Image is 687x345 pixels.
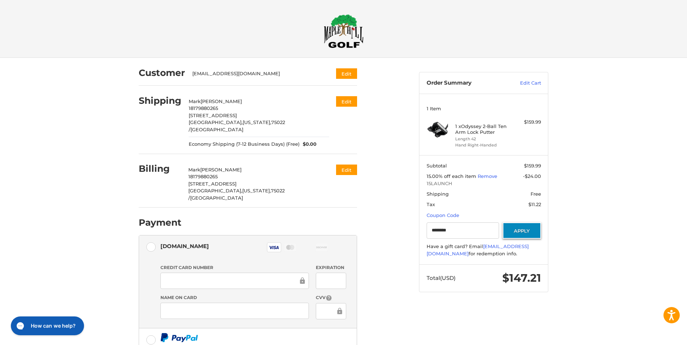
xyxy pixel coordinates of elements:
[189,119,243,125] span: [GEOGRAPHIC_DATA],
[427,80,504,87] h3: Order Summary
[316,264,346,271] label: Expiration
[242,188,271,193] span: [US_STATE],
[189,119,285,132] span: 75022 /
[528,201,541,207] span: $11.22
[139,217,181,228] h2: Payment
[502,271,541,285] span: $147.21
[427,243,541,257] div: Have a gift card? Email for redemption info.
[427,243,529,256] a: [EMAIL_ADDRESS][DOMAIN_NAME]
[160,333,198,342] img: PayPal icon
[139,163,181,174] h2: Billing
[192,70,322,77] div: [EMAIL_ADDRESS][DOMAIN_NAME]
[427,173,478,179] span: 15.00% off each item
[504,80,541,87] a: Edit Cart
[190,127,243,132] span: [GEOGRAPHIC_DATA]
[188,181,236,187] span: [STREET_ADDRESS]
[189,105,218,111] span: 18179880265
[427,106,541,111] h3: 1 Item
[139,95,181,106] h2: Shipping
[188,174,218,179] span: 18179880265
[427,191,449,197] span: Shipping
[188,188,285,201] span: 75022 /
[189,112,237,118] span: [STREET_ADDRESS]
[190,195,243,201] span: [GEOGRAPHIC_DATA]
[524,163,541,169] span: $159.99
[189,98,201,104] span: Mark
[189,141,299,148] span: Economy Shipping (7-12 Business Days) (Free)
[160,264,309,271] label: Credit Card Number
[299,141,317,148] span: $0.00
[427,201,435,207] span: Tax
[188,167,200,172] span: Mark
[336,165,357,175] button: Edit
[160,240,209,252] div: [DOMAIN_NAME]
[7,314,86,338] iframe: Gorgias live chat messenger
[316,294,346,301] label: CVV
[200,167,242,172] span: [PERSON_NAME]
[188,188,242,193] span: [GEOGRAPHIC_DATA],
[478,173,497,179] a: Remove
[336,96,357,107] button: Edit
[160,294,309,301] label: Name on Card
[139,67,185,78] h2: Customer
[455,142,511,148] li: Hand Right-Handed
[455,123,511,135] h4: 1 x Odyssey 2-Ball Ten Arm Lock Putter
[427,163,447,169] span: Subtotal
[523,173,541,179] span: -$24.00
[455,136,511,142] li: Length 42
[512,119,541,126] div: $159.99
[427,222,499,239] input: Gift Certificate or Coupon Code
[627,325,687,345] iframe: Google Customer Reviews
[531,191,541,197] span: Free
[427,212,459,218] a: Coupon Code
[427,180,541,187] span: 15LAUNCH
[324,14,364,48] img: Maple Hill Golf
[201,98,242,104] span: [PERSON_NAME]
[336,68,357,79] button: Edit
[503,222,541,239] button: Apply
[427,274,456,281] span: Total (USD)
[243,119,271,125] span: [US_STATE],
